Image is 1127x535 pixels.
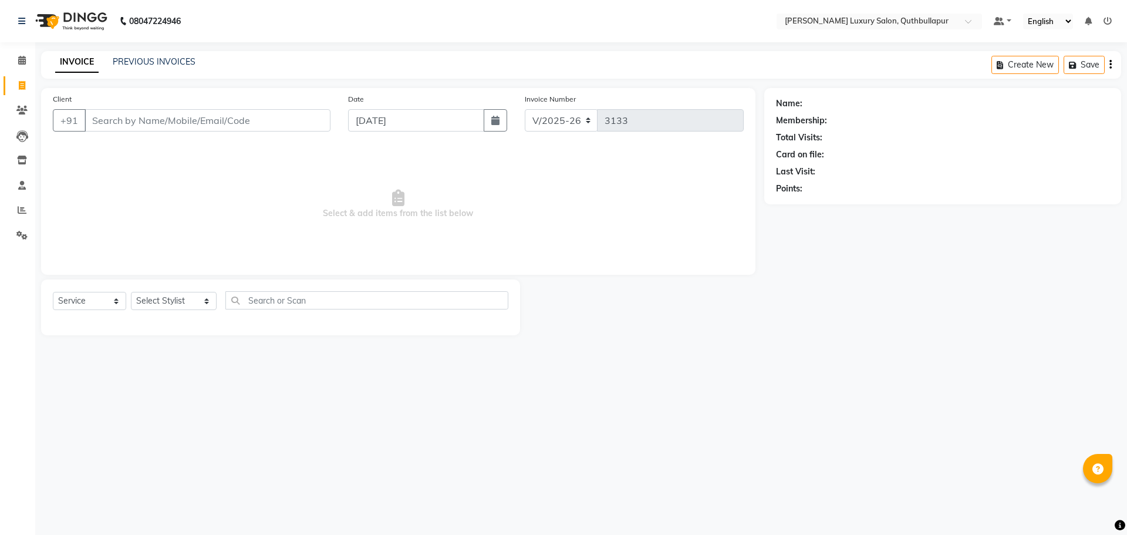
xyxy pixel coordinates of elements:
div: Total Visits: [776,132,822,144]
input: Search by Name/Mobile/Email/Code [85,109,330,132]
img: logo [30,5,110,38]
div: Name: [776,97,802,110]
label: Invoice Number [525,94,576,105]
b: 08047224946 [129,5,181,38]
a: INVOICE [55,52,99,73]
button: +91 [53,109,86,132]
div: Points: [776,183,802,195]
a: PREVIOUS INVOICES [113,56,195,67]
button: Create New [991,56,1059,74]
span: Select & add items from the list below [53,146,744,263]
div: Last Visit: [776,166,815,178]
label: Date [348,94,364,105]
input: Search or Scan [225,291,508,309]
label: Client [53,94,72,105]
div: Membership: [776,115,827,127]
div: Card on file: [776,149,824,161]
button: Save [1064,56,1105,74]
iframe: chat widget [1078,488,1115,523]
